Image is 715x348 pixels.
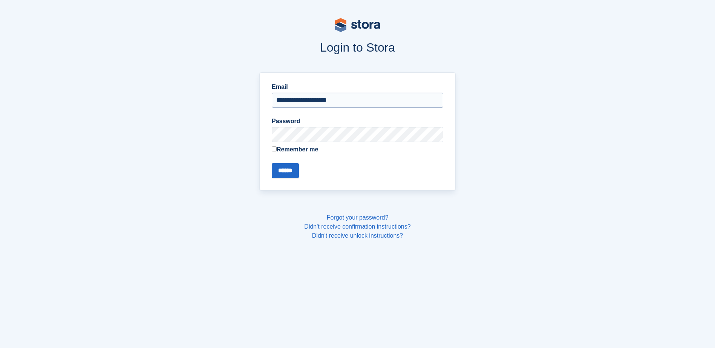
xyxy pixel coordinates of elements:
[312,232,403,239] a: Didn't receive unlock instructions?
[327,214,389,221] a: Forgot your password?
[272,82,443,92] label: Email
[272,147,277,151] input: Remember me
[304,223,410,230] a: Didn't receive confirmation instructions?
[116,41,600,54] h1: Login to Stora
[272,145,443,154] label: Remember me
[272,117,443,126] label: Password
[335,18,380,32] img: stora-logo-53a41332b3708ae10de48c4981b4e9114cc0af31d8433b30ea865607fb682f29.svg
